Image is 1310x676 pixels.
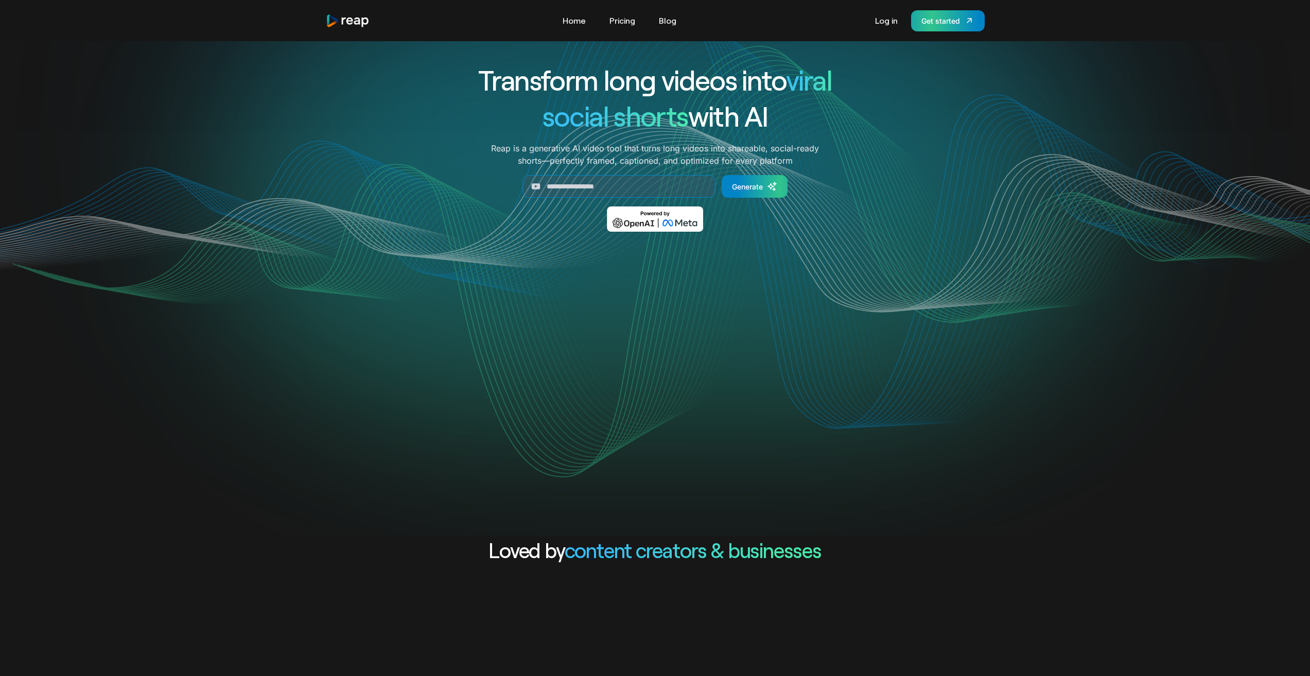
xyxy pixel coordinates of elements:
a: Pricing [604,12,640,29]
form: Generate Form [441,175,869,198]
a: Blog [654,12,682,29]
h1: with AI [441,98,869,134]
h1: Transform long videos into [441,62,869,98]
div: Get started [921,15,960,26]
a: Home [557,12,591,29]
div: Generate [732,181,763,192]
a: Log in [870,12,903,29]
a: home [326,14,370,28]
video: Your browser does not support the video tag. [448,247,862,454]
span: content creators & businesses [565,538,822,562]
img: Powered by OpenAI & Meta [607,206,703,232]
span: social shorts [543,99,688,132]
a: Get started [911,10,985,31]
a: Generate [722,175,788,198]
span: viral [786,63,832,96]
p: Reap is a generative AI video tool that turns long videos into shareable, social-ready shorts—per... [491,142,819,167]
img: reap logo [326,14,370,28]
